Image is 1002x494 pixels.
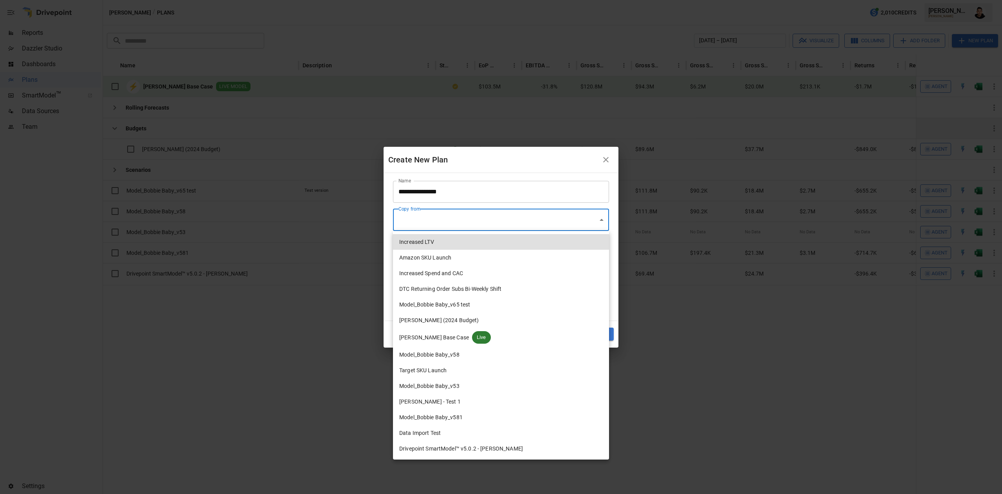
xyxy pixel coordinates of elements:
[399,429,441,437] span: Data Import Test
[399,238,434,246] span: Increased LTV
[399,269,463,278] span: Increased Spend and CAC
[399,366,447,375] span: Target SKU Launch
[399,445,523,453] span: Drivepoint SmartModel™ v5.0.2 - [PERSON_NAME]
[399,382,460,390] span: Model_Bobbie Baby_v53
[399,351,460,359] span: Model_Bobbie Baby_v58
[399,285,501,293] span: DTC Returning Order Subs Bi-Weekly Shift
[399,413,463,422] span: Model_Bobbie Baby_v581
[399,334,469,342] span: [PERSON_NAME] Base Case
[399,398,461,406] span: [PERSON_NAME] - Test 1
[399,316,479,325] span: [PERSON_NAME] (2024 Budget)
[472,334,491,341] span: Live
[399,254,451,262] span: Amazon SKU Launch
[399,301,470,309] span: Model_Bobbie Baby_v65 test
